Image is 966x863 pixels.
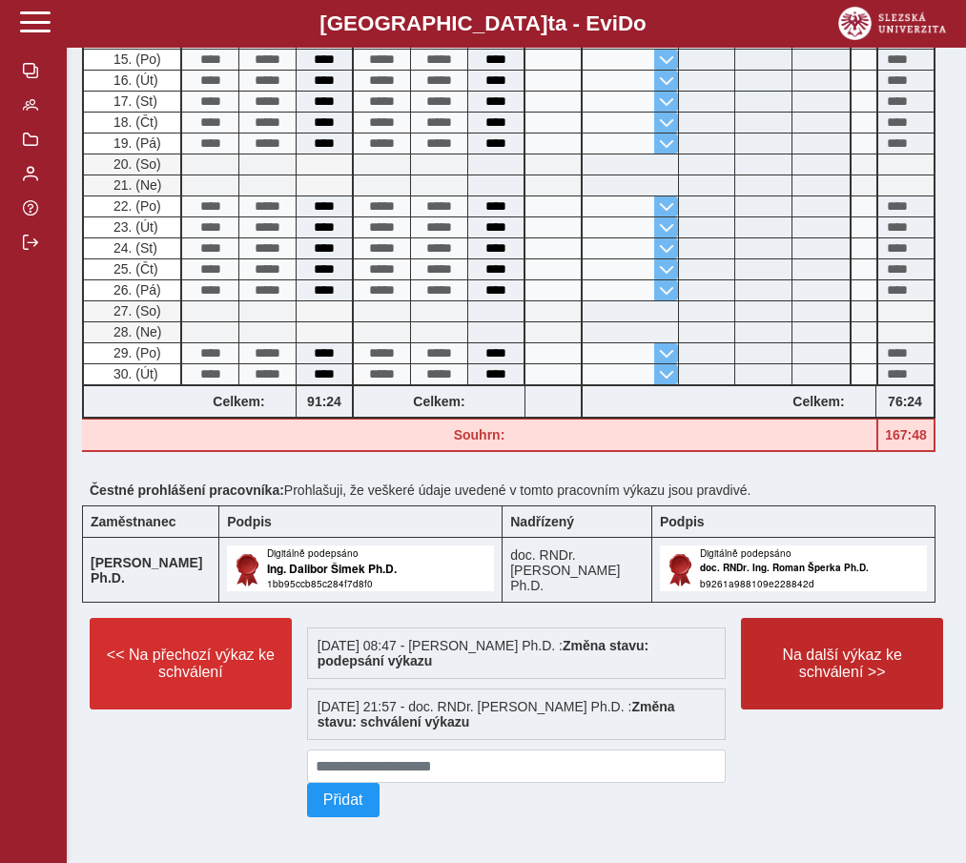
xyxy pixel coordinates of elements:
b: Celkem: [762,394,875,409]
img: Digitálně podepsáno uživatelem [227,545,494,591]
b: 76:24 [876,394,934,409]
span: 22. (Po) [110,198,161,214]
span: 29. (Po) [110,345,161,360]
span: Přidat [323,791,363,809]
span: D [618,11,633,35]
button: Na další výkaz ke schválení >> [741,618,943,709]
span: 17. (St) [110,93,157,109]
span: 20. (So) [110,156,161,172]
span: Na další výkaz ke schválení >> [757,647,927,681]
b: Nadřízený [510,514,574,529]
span: 26. (Pá) [110,282,161,298]
span: 16. (Út) [110,72,158,88]
span: o [633,11,647,35]
b: Změna stavu: schválení výkazu [318,699,675,729]
span: 19. (Pá) [110,135,161,151]
span: 18. (Čt) [110,114,158,130]
div: Fond pracovní doby (168:04.8 h) a součet hodin (167:48 h) se neshodují! [82,419,878,452]
div: Fond pracovní doby (168:04.8 h) a součet hodin (167:48 h) se neshodují! [878,419,935,452]
button: << Na přechozí výkaz ke schválení [90,618,292,709]
div: [DATE] 21:57 - doc. RNDr. [PERSON_NAME] Ph.D. : [307,688,727,740]
b: Celkem: [354,394,524,409]
div: Prohlašuji, že veškeré údaje uvedené v tomto pracovním výkazu jsou pravdivé. [82,475,951,505]
b: Podpis [660,514,705,529]
b: Souhrn: [454,427,505,442]
span: t [547,11,554,35]
b: [PERSON_NAME] Ph.D. [91,555,202,586]
button: Přidat [307,783,380,817]
span: 30. (Út) [110,366,158,381]
img: logo_web_su.png [838,7,946,40]
b: 167:48 [878,427,934,442]
b: [GEOGRAPHIC_DATA] a - Evi [57,11,909,36]
span: 28. (Ne) [110,324,162,339]
span: 24. (St) [110,240,157,256]
span: 23. (Út) [110,219,158,235]
span: 15. (Po) [110,51,161,67]
div: [DATE] 08:47 - [PERSON_NAME] Ph.D. : [307,627,727,679]
span: << Na přechozí výkaz ke schválení [106,647,276,681]
span: 21. (Ne) [110,177,162,193]
b: Celkem: [182,394,296,409]
span: 27. (So) [110,303,161,318]
b: 91:24 [297,394,352,409]
span: 25. (Čt) [110,261,158,277]
b: Podpis [227,514,272,529]
img: Digitálně podepsáno uživatelem [660,545,927,591]
b: Zaměstnanec [91,514,175,529]
b: Změna stavu: podepsání výkazu [318,638,649,668]
b: Čestné prohlášení pracovníka: [90,483,284,498]
td: doc. RNDr. [PERSON_NAME] Ph.D. [503,538,652,603]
